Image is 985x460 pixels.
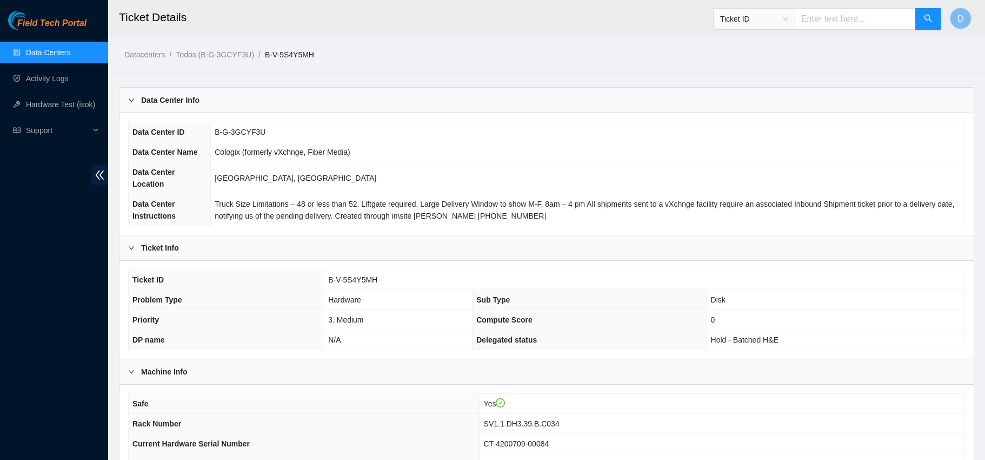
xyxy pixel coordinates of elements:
span: Current Hardware Serial Number [132,439,250,448]
span: Yes [484,399,505,408]
span: Hardware [328,295,361,304]
span: right [128,369,135,375]
img: Akamai Technologies [8,11,55,30]
span: Disk [711,295,726,304]
span: 3. Medium [328,316,363,324]
span: Ticket ID [132,275,164,284]
span: D [957,12,964,25]
span: CT-4200709-00084 [484,439,549,448]
a: Todos (B-G-3GCYF3U) [176,50,254,59]
span: right [128,245,135,251]
span: SV1.1.DH3.39.B.C034 [484,419,560,428]
span: Problem Type [132,295,182,304]
span: Data Center Name [132,148,198,156]
span: Cologix (formerly vXchnge, Fiber Media) [215,148,350,156]
a: Akamai TechnologiesField Tech Portal [8,19,86,34]
span: Data Center Instructions [132,200,176,220]
span: Data Center Location [132,168,175,188]
span: search [924,14,933,24]
span: Rack Number [132,419,181,428]
button: D [950,8,971,29]
span: / [258,50,261,59]
b: Data Center Info [141,94,199,106]
span: Field Tech Portal [17,18,86,29]
a: Datacenters [124,50,165,59]
span: right [128,97,135,103]
a: Hardware Test (isok) [26,100,95,109]
span: / [169,50,171,59]
input: Enter text here... [795,8,916,30]
span: read [13,127,21,134]
span: DP name [132,336,165,344]
span: B-V-5S4Y5MH [328,275,377,284]
div: Machine Info [119,359,974,384]
span: Compute Score [476,316,532,324]
span: Support [26,120,90,141]
b: Machine Info [141,366,188,378]
span: Hold - Batched H&E [711,336,778,344]
div: Data Center Info [119,88,974,113]
a: Data Centers [26,48,70,57]
span: Truck Size Limitations – 48 or less than 52. Liftgate required. Large Delivery Window to show M-F... [215,200,954,220]
span: double-left [91,165,108,185]
span: Safe [132,399,149,408]
span: 0 [711,316,715,324]
span: N/A [328,336,341,344]
span: check-circle [496,398,505,408]
span: [GEOGRAPHIC_DATA], [GEOGRAPHIC_DATA] [215,174,376,182]
span: Ticket ID [720,11,788,27]
b: Ticket Info [141,242,179,254]
button: search [915,8,941,30]
span: B-G-3GCYF3U [215,128,265,136]
span: Delegated status [476,336,537,344]
span: Priority [132,316,159,324]
span: Sub Type [476,295,510,304]
a: Activity Logs [26,74,69,83]
a: B-V-5S4Y5MH [265,50,314,59]
span: Data Center ID [132,128,184,136]
div: Ticket Info [119,235,974,260]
